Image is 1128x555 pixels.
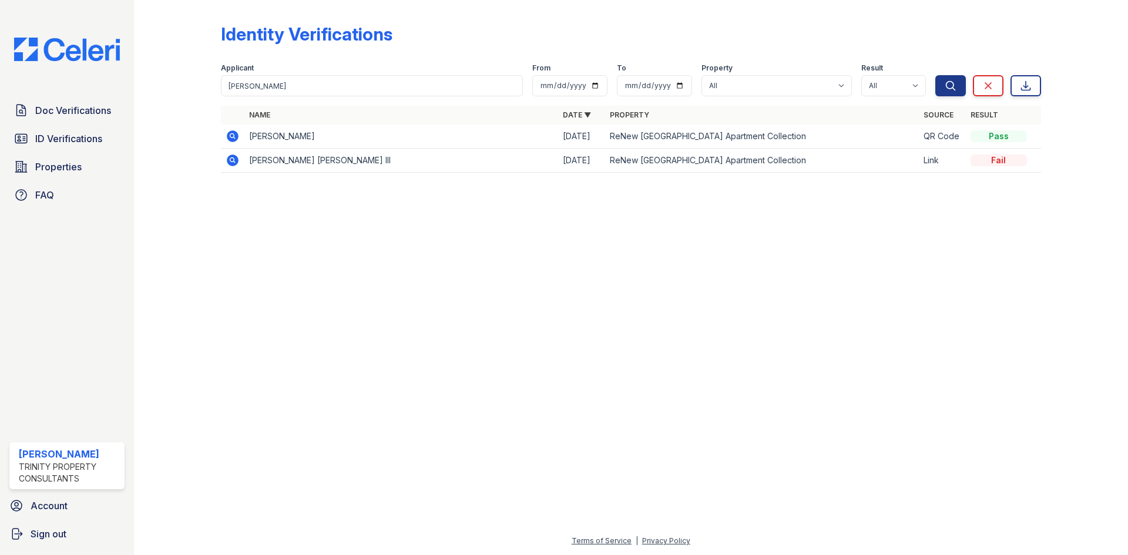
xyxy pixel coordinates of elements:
[9,155,125,179] a: Properties
[35,188,54,202] span: FAQ
[605,125,919,149] td: ReNew [GEOGRAPHIC_DATA] Apartment Collection
[924,110,954,119] a: Source
[617,63,626,73] label: To
[244,125,558,149] td: [PERSON_NAME]
[244,149,558,173] td: [PERSON_NAME] [PERSON_NAME] III
[563,110,591,119] a: Date ▼
[31,499,68,513] span: Account
[971,154,1027,166] div: Fail
[19,447,120,461] div: [PERSON_NAME]
[249,110,270,119] a: Name
[9,183,125,207] a: FAQ
[19,461,120,485] div: Trinity Property Consultants
[919,125,966,149] td: QR Code
[919,149,966,173] td: Link
[221,23,392,45] div: Identity Verifications
[558,149,605,173] td: [DATE]
[558,125,605,149] td: [DATE]
[5,494,129,517] a: Account
[636,536,638,545] div: |
[9,99,125,122] a: Doc Verifications
[532,63,550,73] label: From
[5,38,129,61] img: CE_Logo_Blue-a8612792a0a2168367f1c8372b55b34899dd931a85d93a1a3d3e32e68fde9ad4.png
[221,63,254,73] label: Applicant
[9,127,125,150] a: ID Verifications
[31,527,66,541] span: Sign out
[572,536,632,545] a: Terms of Service
[221,75,523,96] input: Search by name or phone number
[861,63,883,73] label: Result
[971,110,998,119] a: Result
[610,110,649,119] a: Property
[701,63,733,73] label: Property
[35,103,111,117] span: Doc Verifications
[35,132,102,146] span: ID Verifications
[605,149,919,173] td: ReNew [GEOGRAPHIC_DATA] Apartment Collection
[971,130,1027,142] div: Pass
[5,522,129,546] a: Sign out
[642,536,690,545] a: Privacy Policy
[35,160,82,174] span: Properties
